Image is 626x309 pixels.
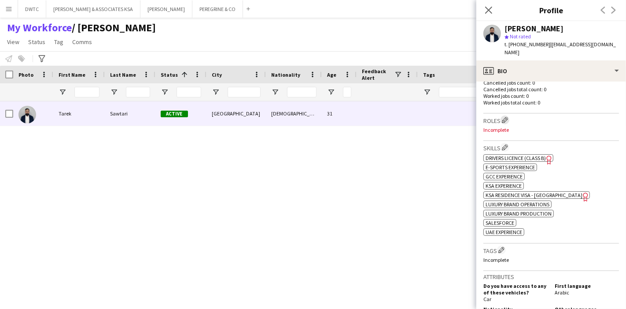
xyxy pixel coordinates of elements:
[486,201,549,208] span: Luxury Brand Operations
[423,71,435,78] span: Tags
[476,4,626,16] h3: Profile
[486,210,552,217] span: Luxury Brand Production
[28,38,45,46] span: Status
[483,79,619,86] p: Cancelled jobs count: 0
[483,127,619,133] p: Incomplete
[161,88,169,96] button: Open Filter Menu
[72,38,92,46] span: Comms
[486,220,514,226] span: Salesforce
[504,41,550,48] span: t. [PHONE_NUMBER]
[212,88,220,96] button: Open Filter Menu
[161,71,178,78] span: Status
[212,71,222,78] span: City
[510,33,531,40] span: Not rated
[110,88,118,96] button: Open Filter Menu
[18,106,36,123] img: Tarek Sawtari
[555,289,569,296] span: Arabic
[483,143,619,152] h3: Skills
[486,182,522,189] span: KSA Experience
[206,101,266,126] div: [GEOGRAPHIC_DATA]
[486,164,535,171] span: E-sports experience
[483,257,619,263] p: Incomplete
[287,87,317,97] input: Nationality Filter Input
[483,246,619,255] h3: Tags
[483,93,619,99] p: Worked jobs count: 0
[74,87,99,97] input: First Name Filter Input
[476,60,626,82] div: Bio
[25,36,49,48] a: Status
[483,283,548,296] h5: Do you have access to any of these vehicles?
[483,99,619,106] p: Worked jobs total count: 0
[54,38,63,46] span: Tag
[504,25,563,33] div: [PERSON_NAME]
[271,88,279,96] button: Open Filter Menu
[228,87,261,97] input: City Filter Input
[343,87,351,97] input: Age Filter Input
[51,36,67,48] a: Tag
[110,71,136,78] span: Last Name
[126,87,150,97] input: Last Name Filter Input
[423,88,431,96] button: Open Filter Menu
[18,71,33,78] span: Photo
[72,21,156,34] span: Julie
[483,115,619,125] h3: Roles
[362,68,394,81] span: Feedback Alert
[59,71,85,78] span: First Name
[266,101,322,126] div: [DEMOGRAPHIC_DATA]
[140,0,192,18] button: [PERSON_NAME]
[59,88,66,96] button: Open Filter Menu
[486,173,523,180] span: GCC Experience
[69,36,96,48] a: Comms
[322,101,357,126] div: 31
[486,229,522,235] span: UAE Experience
[7,21,72,34] a: My Workforce
[504,41,616,56] span: | [EMAIL_ADDRESS][DOMAIN_NAME]
[483,86,619,93] p: Cancelled jobs total count: 0
[46,0,140,18] button: [PERSON_NAME] & ASSOCIATES KSA
[177,87,201,97] input: Status Filter Input
[37,53,47,64] app-action-btn: Advanced filters
[327,88,335,96] button: Open Filter Menu
[4,36,23,48] a: View
[555,283,619,289] h5: First language
[7,38,19,46] span: View
[271,71,300,78] span: Nationality
[483,296,491,302] span: Car
[486,192,582,198] span: KSA Residence Visa - [GEOGRAPHIC_DATA]
[486,155,546,161] span: Drivers Licence (Class B)
[18,0,46,18] button: DWTC
[161,111,188,117] span: Active
[327,71,336,78] span: Age
[53,101,105,126] div: Tarek
[483,273,619,281] h3: Attributes
[192,0,243,18] button: PEREGRINE & CO
[105,101,155,126] div: Sawtari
